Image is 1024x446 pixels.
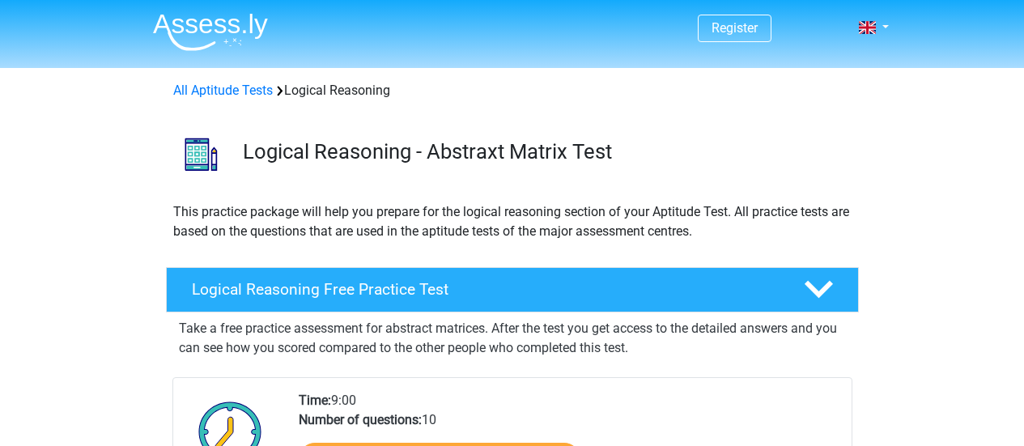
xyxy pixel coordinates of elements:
[299,412,422,427] b: Number of questions:
[167,120,236,189] img: logical reasoning
[167,81,858,100] div: Logical Reasoning
[153,13,268,51] img: Assessly
[243,139,846,164] h3: Logical Reasoning - Abstraxt Matrix Test
[712,20,758,36] a: Register
[159,267,865,312] a: Logical Reasoning Free Practice Test
[192,280,778,299] h4: Logical Reasoning Free Practice Test
[179,319,846,358] p: Take a free practice assessment for abstract matrices. After the test you get access to the detai...
[173,83,273,98] a: All Aptitude Tests
[299,393,331,408] b: Time:
[173,202,852,241] p: This practice package will help you prepare for the logical reasoning section of your Aptitude Te...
